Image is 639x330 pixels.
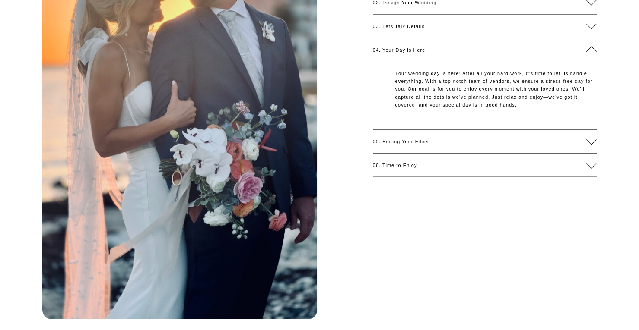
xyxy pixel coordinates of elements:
button: 06. Time to Enjoy [373,154,597,177]
p: Your wedding day is here! After all your hard work, it's time to let us handle everything. With a... [395,69,596,109]
button: 05. Editing Your Films [373,130,597,153]
span: 06. Time to Enjoy [373,163,586,168]
span: 04. Your Day is Here [373,47,586,53]
span: 05. Editing Your Films [373,139,586,144]
div: 04. Your Day is Here [373,62,597,130]
button: 04. Your Day is Here [373,38,597,62]
span: 03. Lets Talk Details [373,24,586,29]
button: 03. Lets Talk Details [373,15,597,38]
